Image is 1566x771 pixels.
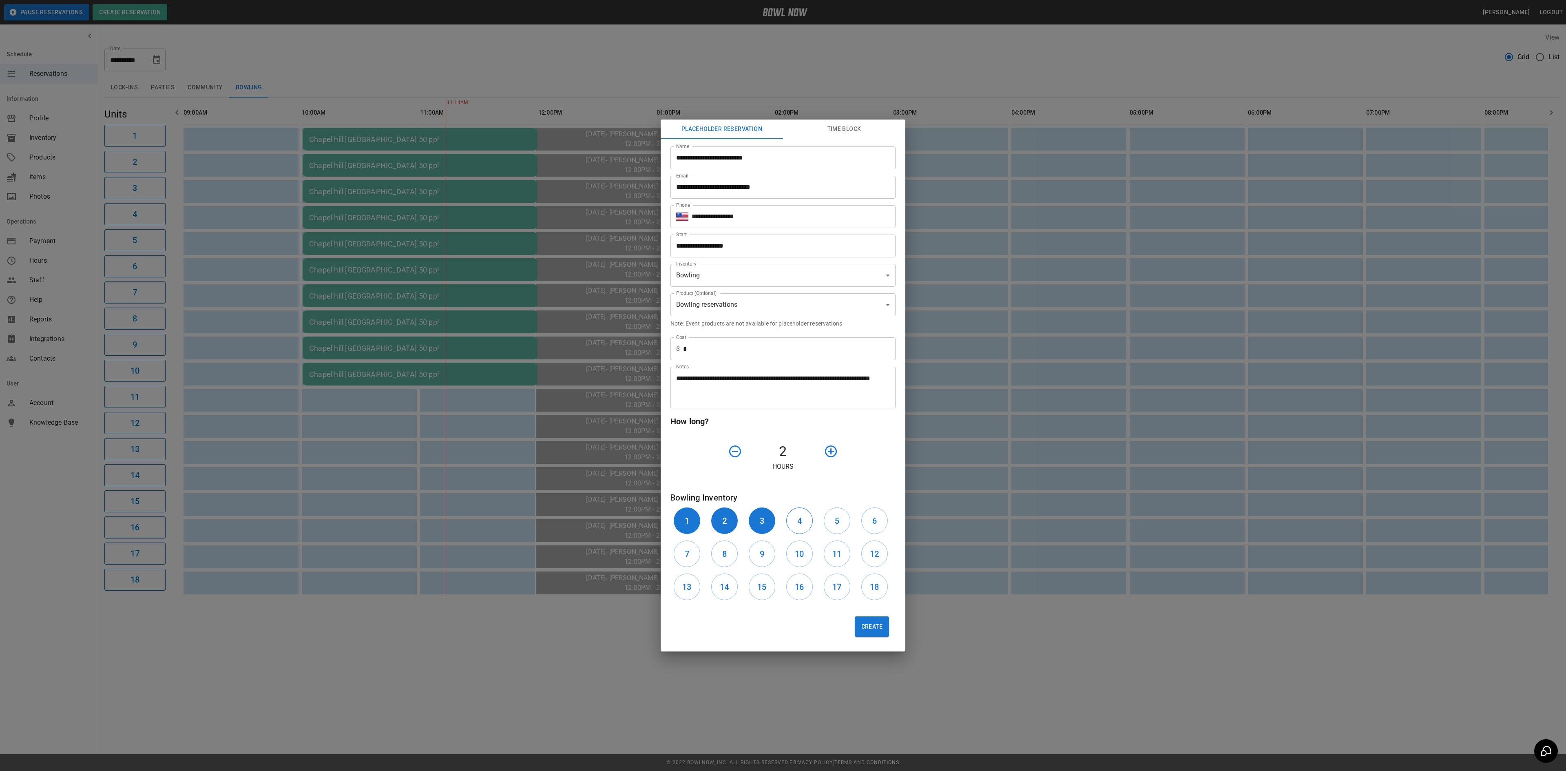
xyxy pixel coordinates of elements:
[835,514,839,527] h6: 5
[722,514,727,527] h6: 2
[861,507,888,534] button: 6
[861,541,888,567] button: 12
[861,574,888,600] button: 18
[749,574,775,600] button: 15
[855,616,889,637] button: Create
[832,547,841,561] h6: 11
[786,507,813,534] button: 4
[786,541,813,567] button: 10
[795,547,804,561] h6: 10
[870,580,879,594] h6: 18
[711,507,738,534] button: 2
[757,580,766,594] h6: 15
[670,462,896,472] p: Hours
[749,541,775,567] button: 9
[760,514,764,527] h6: 3
[711,541,738,567] button: 8
[832,580,841,594] h6: 17
[670,415,896,428] h6: How long?
[676,202,690,208] label: Phone
[797,514,802,527] h6: 4
[682,580,691,594] h6: 13
[749,507,775,534] button: 3
[720,580,729,594] h6: 14
[685,514,689,527] h6: 1
[711,574,738,600] button: 14
[676,344,680,354] p: $
[783,120,905,139] button: Time Block
[722,547,727,561] h6: 8
[670,235,890,257] input: Choose date, selected date is Sep 23, 2025
[786,574,813,600] button: 16
[676,210,688,223] button: Select country
[824,574,850,600] button: 17
[674,574,700,600] button: 13
[670,491,896,504] h6: Bowling Inventory
[670,293,896,316] div: Bowling reservations
[745,443,821,460] h4: 2
[795,580,804,594] h6: 16
[674,507,700,534] button: 1
[685,547,689,561] h6: 7
[661,120,783,139] button: Placeholder Reservation
[872,514,877,527] h6: 6
[670,319,896,328] p: Note: Event products are not available for placeholder reservations
[670,264,896,287] div: Bowling
[674,541,700,567] button: 7
[824,507,850,534] button: 5
[676,231,687,238] label: Start
[870,547,879,561] h6: 12
[824,541,850,567] button: 11
[760,547,764,561] h6: 9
